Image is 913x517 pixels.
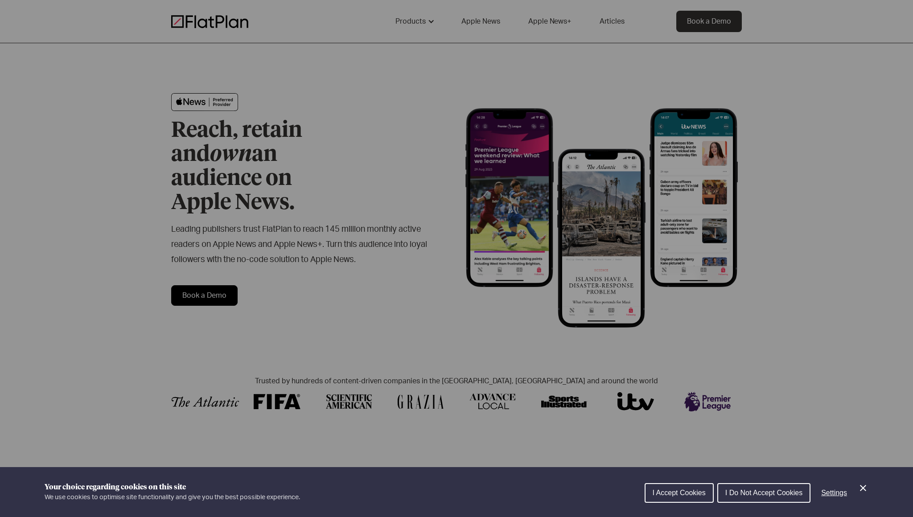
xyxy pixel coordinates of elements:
[821,489,847,496] span: Settings
[717,483,810,503] button: I Do Not Accept Cookies
[858,483,868,493] button: Close Cookie Control
[814,484,854,502] button: Settings
[725,489,802,496] span: I Do Not Accept Cookies
[645,483,714,503] button: I Accept Cookies
[45,492,300,502] p: We use cookies to optimise site functionality and give you the best possible experience.
[653,489,706,496] span: I Accept Cookies
[45,482,300,492] h1: Your choice regarding cookies on this site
